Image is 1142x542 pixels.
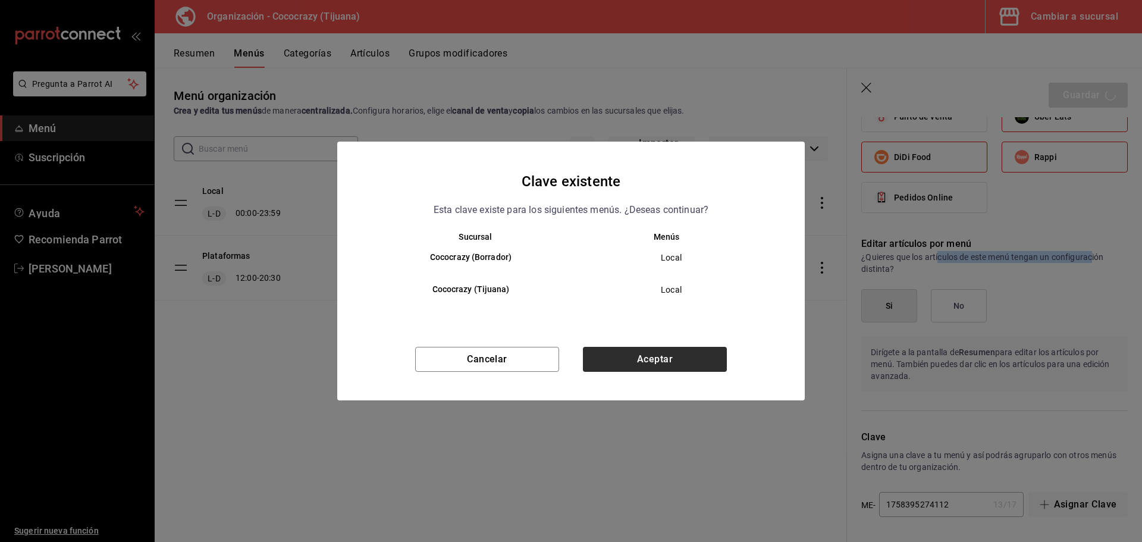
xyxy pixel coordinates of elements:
th: Sucursal [361,232,571,242]
h4: Clave existente [522,170,620,193]
span: Local [581,252,761,264]
button: Cancelar [415,347,559,372]
h6: Cococrazy (Tijuana) [380,283,561,296]
span: Local [581,284,761,296]
h6: Cococrazy (Borrador) [380,251,561,264]
button: Aceptar [583,347,727,372]
p: Esta clave existe para los siguientes menús. ¿Deseas continuar? [434,202,708,218]
th: Menús [571,232,781,242]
